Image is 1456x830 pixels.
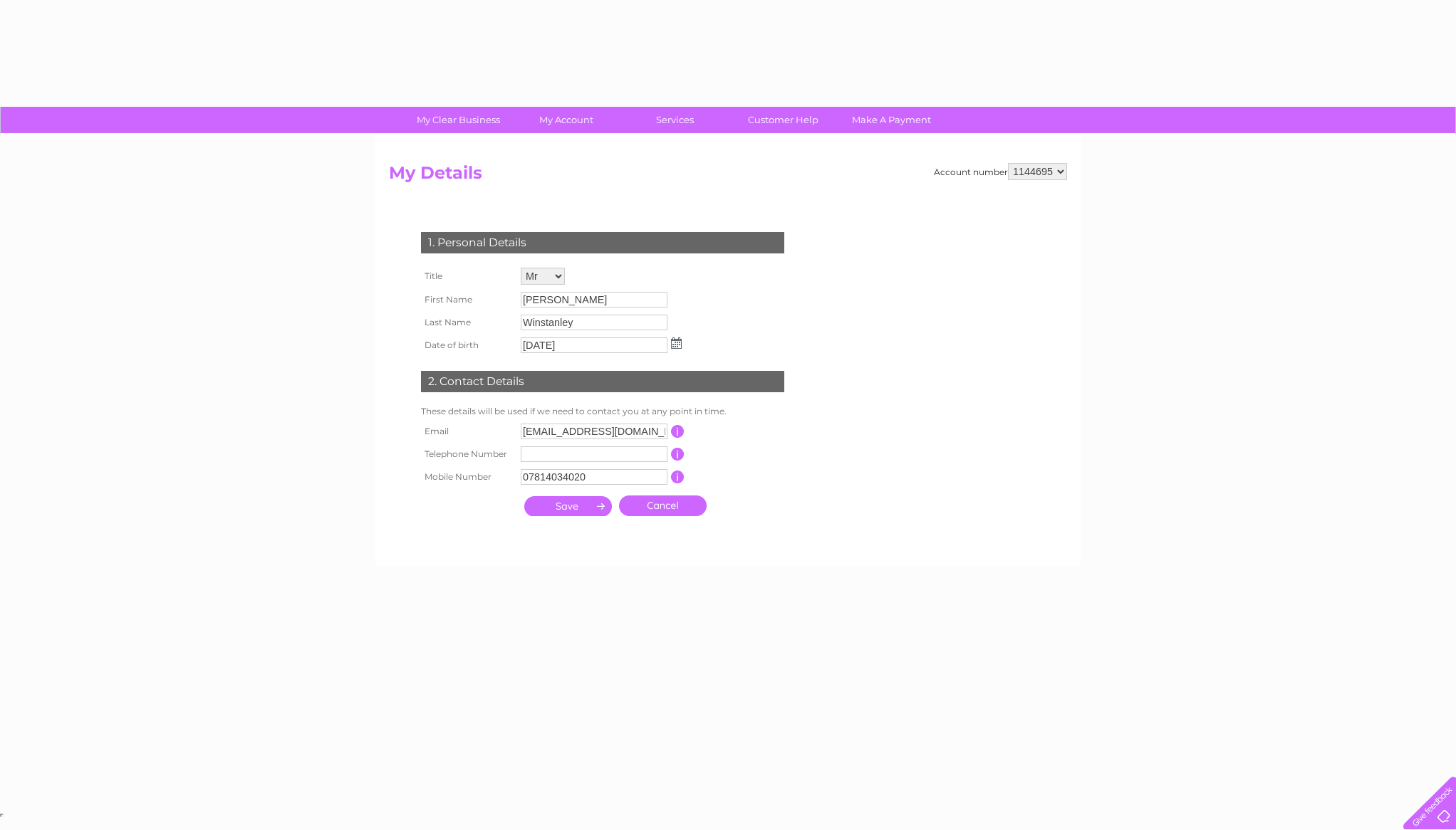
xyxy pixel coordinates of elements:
[417,443,517,466] th: Telephone Number
[619,495,707,516] a: Cancel
[508,107,625,133] a: My Account
[417,288,517,311] th: First Name
[417,311,517,334] th: Last Name
[833,107,950,133] a: Make A Payment
[671,471,685,483] input: Information
[934,163,1067,180] div: Account number
[417,403,788,420] td: These details will be used if we need to contact you at any point in time.
[417,334,517,357] th: Date of birth
[389,163,1067,190] h2: My Details
[671,425,685,438] input: Information
[417,264,517,288] th: Title
[421,232,784,253] div: 1. Personal Details
[671,448,685,461] input: Information
[724,107,842,133] a: Customer Help
[524,496,612,516] input: Submit
[400,107,517,133] a: My Clear Business
[671,337,682,349] img: ...
[417,466,517,488] th: Mobile Number
[421,371,784,392] div: 2. Contact Details
[417,420,517,443] th: Email
[616,107,734,133] a: Services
